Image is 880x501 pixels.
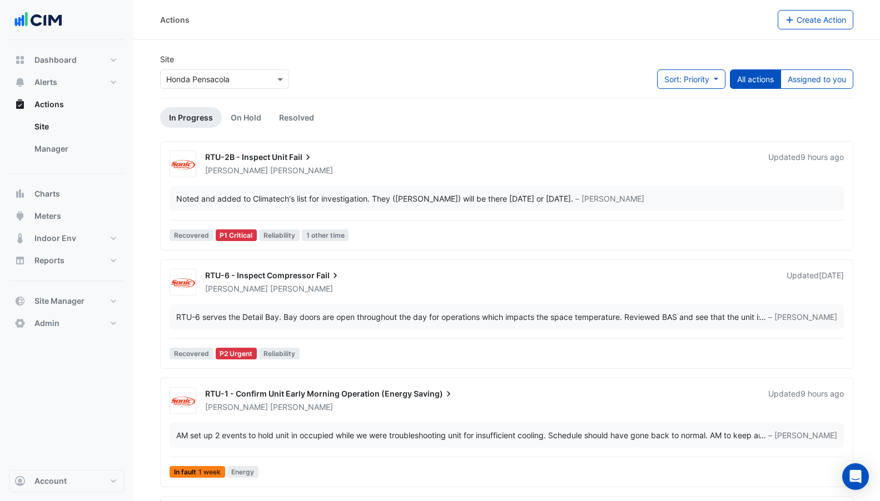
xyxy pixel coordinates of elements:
button: Alerts [9,71,125,93]
span: Reports [34,255,64,266]
button: All actions [730,69,781,89]
span: Alerts [34,77,57,88]
a: Manager [26,138,125,160]
app-icon: Indoor Env [14,233,26,244]
button: Site Manager [9,290,125,312]
div: Noted and added to Climatech's list for investigation. They ([PERSON_NAME]) will be there [DATE] ... [176,193,573,204]
div: Updated [768,388,844,413]
span: Create Action [797,15,846,24]
button: Create Action [778,10,854,29]
div: … [176,429,837,441]
app-icon: Site Manager [14,295,26,307]
button: Indoor Env [9,227,125,249]
button: Dashboard [9,49,125,71]
div: Updated [787,270,844,294]
span: [PERSON_NAME] [205,166,268,175]
span: Recovered [170,348,213,359]
div: P1 Critical [216,229,257,241]
button: Account [9,470,125,492]
span: Indoor Env [34,233,76,244]
button: Reports [9,249,125,272]
span: Tue 23-Sep-2025 22:55 AEST [819,270,844,280]
app-icon: Alerts [14,77,26,88]
app-icon: Charts [14,188,26,199]
img: Sonic Automotive [170,277,196,288]
img: Company Logo [13,9,63,31]
div: AM set up 2 events to hold unit in occupied while we were troubleshooting unit for insufficient c... [176,429,759,441]
app-icon: Dashboard [14,54,26,66]
span: Tue 30-Sep-2025 01:00 AEST [801,152,844,162]
span: 1 other time [302,229,349,241]
span: Fail [316,270,341,281]
span: Actions [34,99,64,110]
span: Account [34,475,67,487]
a: In Progress [160,107,222,128]
button: Admin [9,312,125,334]
button: Sort: Priority [657,69,725,89]
span: RTU-2B - Inspect Unit [205,152,287,162]
span: Charts [34,188,60,199]
span: In fault [170,466,225,478]
span: Reliability [259,348,300,359]
button: Meters [9,205,125,227]
div: RTU-6 serves the Detail Bay. Bay doors are open throughout the day for operations which impacts t... [176,311,759,323]
label: Site [160,53,174,65]
app-icon: Admin [14,318,26,329]
span: [PERSON_NAME] [205,284,268,293]
span: [PERSON_NAME] [270,165,333,176]
span: Meters [34,211,61,222]
img: Sonic Automotive [170,395,196,407]
div: Updated [768,152,844,176]
div: P2 Urgent [216,348,257,359]
app-icon: Meters [14,211,26,222]
img: Sonic Automotive [170,159,196,170]
span: Dashboard [34,54,77,66]
app-icon: Actions [14,99,26,110]
span: Admin [34,318,59,329]
app-icon: Reports [14,255,26,266]
span: RTU-6 - Inspect Compressor [205,270,315,280]
span: Recovered [170,229,213,241]
div: Actions [9,116,125,164]
button: Actions [9,93,125,116]
span: Tue 30-Sep-2025 00:32 AEST [801,389,844,398]
span: Reliability [259,229,300,241]
span: – [PERSON_NAME] [575,193,644,204]
span: [PERSON_NAME] [205,402,268,412]
button: Assigned to you [780,69,853,89]
span: [PERSON_NAME] [270,283,333,294]
span: Site Manager [34,295,84,307]
span: Fail [289,152,314,163]
div: … [176,311,837,323]
span: [PERSON_NAME] [270,402,333,413]
button: Charts [9,183,125,205]
div: Open Intercom Messenger [842,463,869,490]
a: On Hold [222,107,270,128]
span: 1 week [198,469,221,475]
a: Site [26,116,125,138]
a: Resolved [270,107,323,128]
span: RTU-1 - Confirm Unit Early Morning Operation (Energy [205,389,412,398]
span: – [PERSON_NAME] [768,429,837,441]
span: Energy [227,466,259,478]
span: Sort: Priority [664,74,709,84]
div: Actions [160,14,190,26]
span: – [PERSON_NAME] [768,311,837,323]
span: Saving) [414,388,454,399]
